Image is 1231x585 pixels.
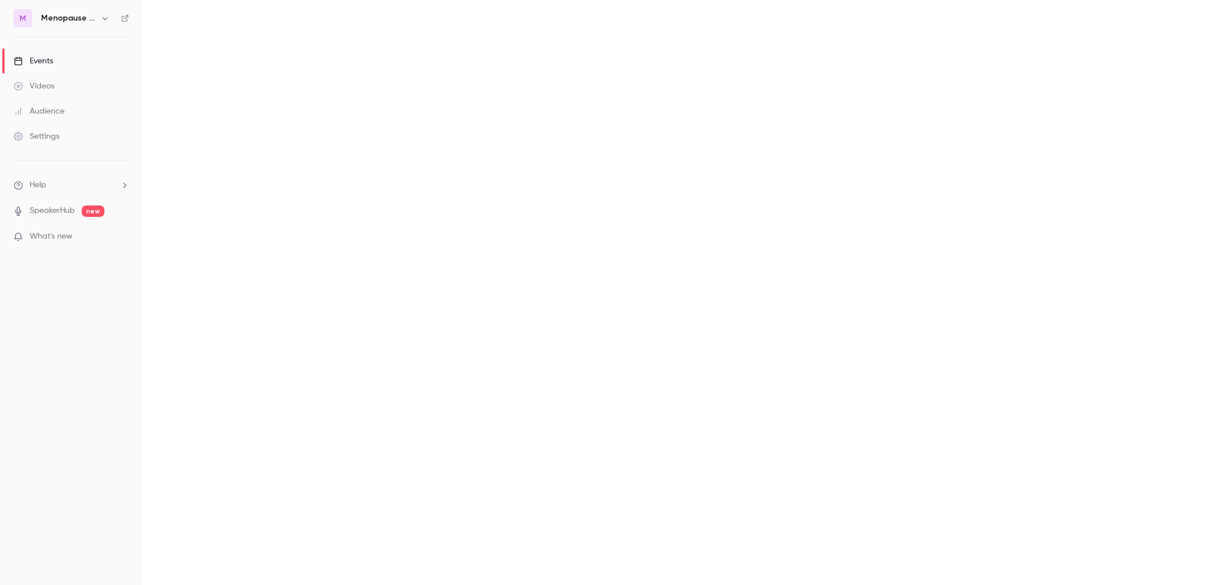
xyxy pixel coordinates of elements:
div: Settings [14,131,59,142]
div: Audience [14,106,64,117]
span: new [82,205,104,217]
span: M [19,13,26,25]
div: Videos [14,80,54,92]
span: Help [30,179,46,191]
li: help-dropdown-opener [14,179,129,191]
span: What's new [30,231,72,243]
h6: Menopause Mandate: The Podcast [41,13,96,24]
a: SpeakerHub [30,205,75,217]
div: Events [14,55,53,67]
